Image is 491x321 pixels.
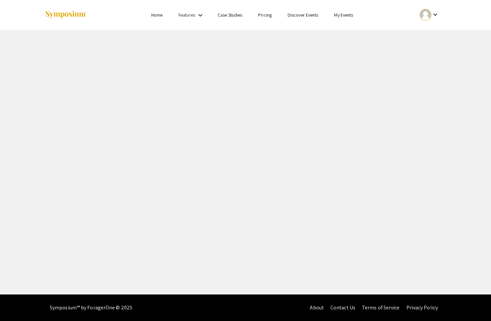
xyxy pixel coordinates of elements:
button: Expand account dropdown [413,7,446,22]
div: Symposium™ by ForagerOne © 2025 [50,294,132,321]
a: Pricing [258,12,272,18]
mat-icon: Expand account dropdown [431,11,439,19]
a: Terms of Service [362,304,400,311]
a: My Events [334,12,353,18]
a: Home [151,12,163,18]
a: About [310,304,324,311]
a: Case Studies [218,12,242,18]
img: Symposium by ForagerOne [45,10,86,19]
mat-icon: Expand Features list [196,11,204,19]
a: Features [178,12,195,18]
a: Contact Us [330,304,355,311]
a: Discover Events [288,12,318,18]
a: Privacy Policy [406,304,438,311]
